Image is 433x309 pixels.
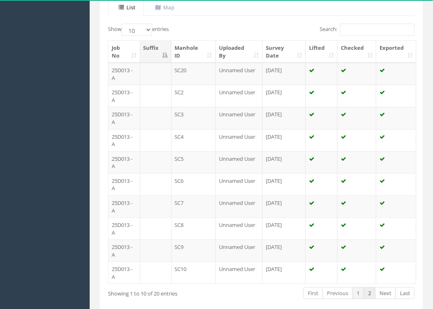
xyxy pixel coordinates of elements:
th: Suffix: activate to sort column descending [140,41,172,63]
a: Next [375,287,396,299]
th: Manhole ID: activate to sort column ascending [172,41,216,63]
td: SC4 [172,129,216,151]
th: Checked: activate to sort column ascending [338,41,376,63]
td: SC2 [172,85,216,107]
td: 25D013 - A [108,196,140,218]
label: Show entries [108,24,169,36]
label: Search: [320,24,415,36]
td: 25D013 - A [108,218,140,240]
td: Unnamed User [216,218,263,240]
td: [DATE] [263,173,306,196]
td: 25D013 - A [108,151,140,173]
td: [DATE] [263,63,306,85]
td: [DATE] [263,196,306,218]
a: Previous [323,287,353,299]
select: Showentries [122,24,152,36]
td: Unnamed User [216,240,263,262]
td: SC5 [172,151,216,173]
th: Job No: activate to sort column ascending [108,41,140,63]
td: SC6 [172,173,216,196]
td: [DATE] [263,218,306,240]
th: Lifted: activate to sort column ascending [306,41,338,63]
uib-tab-heading: Map [155,4,175,11]
a: Last [395,287,415,299]
th: Exported: activate to sort column ascending [376,41,416,63]
td: SC9 [172,240,216,262]
td: 25D013 - A [108,129,140,151]
td: [DATE] [263,262,306,284]
td: Unnamed User [216,262,263,284]
td: [DATE] [263,129,306,151]
td: [DATE] [263,85,306,107]
td: Unnamed User [216,85,263,107]
td: Unnamed User [216,63,263,85]
td: 25D013 - A [108,240,140,262]
td: SC8 [172,218,216,240]
td: 25D013 - A [108,262,140,284]
uib-tab-heading: List [119,4,135,11]
td: 25D013 - A [108,63,140,85]
td: [DATE] [263,151,306,173]
th: Uploaded By: activate to sort column ascending [216,41,263,63]
th: Survey Date: activate to sort column ascending [263,41,306,63]
td: 25D013 - A [108,173,140,196]
td: SC3 [172,107,216,129]
td: 25D013 - A [108,85,140,107]
td: Unnamed User [216,151,263,173]
td: [DATE] [263,107,306,129]
td: Unnamed User [216,196,263,218]
input: Search: [340,24,415,36]
td: SC10 [172,262,216,284]
a: 1 [352,287,364,299]
a: 2 [364,287,376,299]
td: SC7 [172,196,216,218]
div: Showing 1 to 10 of 20 entries [108,287,229,298]
td: 25D013 - A [108,107,140,129]
td: SC20 [172,63,216,85]
a: First [303,287,323,299]
td: [DATE] [263,240,306,262]
td: Unnamed User [216,107,263,129]
td: Unnamed User [216,129,263,151]
td: Unnamed User [216,173,263,196]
